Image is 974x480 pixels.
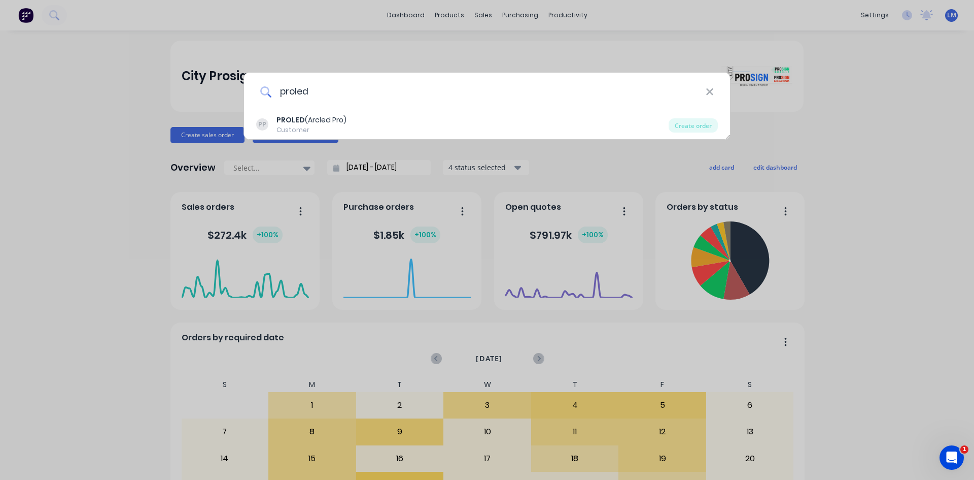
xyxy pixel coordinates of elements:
div: Create order [669,118,718,133]
span: 1 [960,445,968,454]
div: (Arcled Pro) [276,115,346,125]
input: Enter a customer name to create a new order... [271,73,706,111]
div: Customer [276,125,346,135]
iframe: Intercom live chat [940,445,964,470]
b: PROLED [276,115,305,125]
div: PP [256,118,268,131]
